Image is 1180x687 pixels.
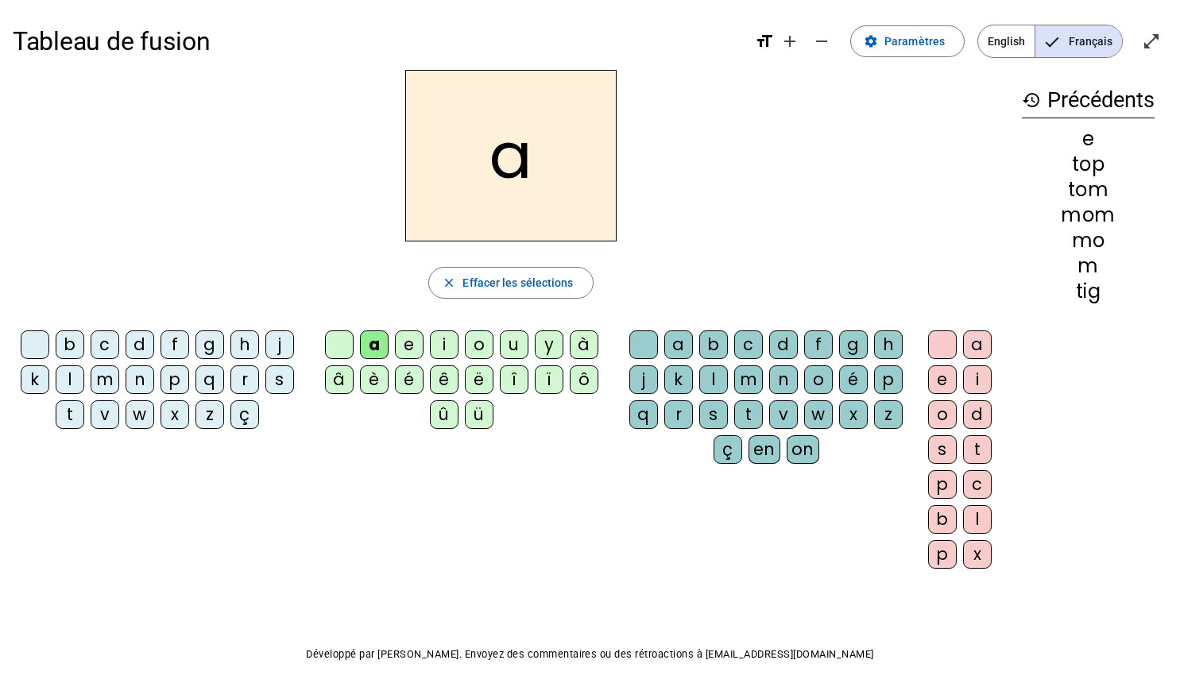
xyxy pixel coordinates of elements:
div: k [21,365,49,394]
div: x [963,540,992,569]
div: f [161,330,189,359]
button: Paramètres [850,25,965,57]
div: en [749,435,780,464]
p: Développé par [PERSON_NAME]. Envoyez des commentaires ou des rétroactions à [EMAIL_ADDRESS][DOMAI... [13,645,1167,664]
div: m [734,365,763,394]
div: s [928,435,957,464]
div: q [195,365,224,394]
div: è [360,365,389,394]
div: a [360,330,389,359]
button: Diminuer la taille de la police [806,25,838,57]
div: é [839,365,868,394]
span: Paramètres [884,32,945,51]
div: b [928,505,957,534]
div: e [395,330,424,359]
div: p [874,365,903,394]
div: ê [430,365,458,394]
div: s [265,365,294,394]
div: n [126,365,154,394]
div: b [56,330,84,359]
div: z [195,400,224,429]
div: à [570,330,598,359]
h3: Précédents [1022,83,1155,118]
h2: a [405,70,617,241]
div: ç [714,435,742,464]
div: ô [570,365,598,394]
div: on [787,435,819,464]
span: Français [1035,25,1122,57]
mat-icon: format_size [755,32,774,51]
div: l [963,505,992,534]
div: g [839,330,868,359]
div: l [56,365,84,394]
div: û [430,400,458,429]
div: c [91,330,119,359]
div: a [963,330,992,359]
div: z [874,400,903,429]
div: o [928,400,957,429]
div: p [161,365,189,394]
div: î [500,365,528,394]
mat-icon: add [780,32,799,51]
div: top [1022,155,1155,174]
button: Augmenter la taille de la police [774,25,806,57]
div: l [699,365,728,394]
mat-icon: settings [864,34,878,48]
div: tom [1022,180,1155,199]
div: ç [230,400,259,429]
div: mo [1022,231,1155,250]
div: ë [465,365,493,394]
div: i [963,365,992,394]
h1: Tableau de fusion [13,16,742,67]
div: i [430,330,458,359]
div: q [629,400,658,429]
div: p [928,470,957,499]
div: ü [465,400,493,429]
div: v [769,400,798,429]
div: x [839,400,868,429]
div: j [629,365,658,394]
div: h [230,330,259,359]
div: tig [1022,282,1155,301]
div: s [699,400,728,429]
div: m [1022,257,1155,276]
div: c [963,470,992,499]
div: r [664,400,693,429]
mat-icon: remove [812,32,831,51]
div: b [699,330,728,359]
div: o [465,330,493,359]
div: o [804,365,833,394]
div: n [769,365,798,394]
div: e [1022,129,1155,149]
div: j [265,330,294,359]
div: x [161,400,189,429]
div: w [126,400,154,429]
div: y [535,330,563,359]
div: a [664,330,693,359]
button: Entrer en plein écran [1136,25,1167,57]
button: Effacer les sélections [428,267,593,299]
div: g [195,330,224,359]
div: d [126,330,154,359]
div: t [734,400,763,429]
mat-button-toggle-group: Language selection [977,25,1123,58]
mat-icon: close [442,276,456,290]
div: w [804,400,833,429]
div: k [664,365,693,394]
div: d [769,330,798,359]
div: m [91,365,119,394]
mat-icon: history [1022,91,1041,110]
span: Effacer les sélections [462,273,573,292]
div: d [963,400,992,429]
div: u [500,330,528,359]
div: mom [1022,206,1155,225]
span: English [978,25,1035,57]
div: é [395,365,424,394]
div: r [230,365,259,394]
div: f [804,330,833,359]
div: e [928,365,957,394]
div: v [91,400,119,429]
div: â [325,365,354,394]
div: h [874,330,903,359]
div: t [56,400,84,429]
